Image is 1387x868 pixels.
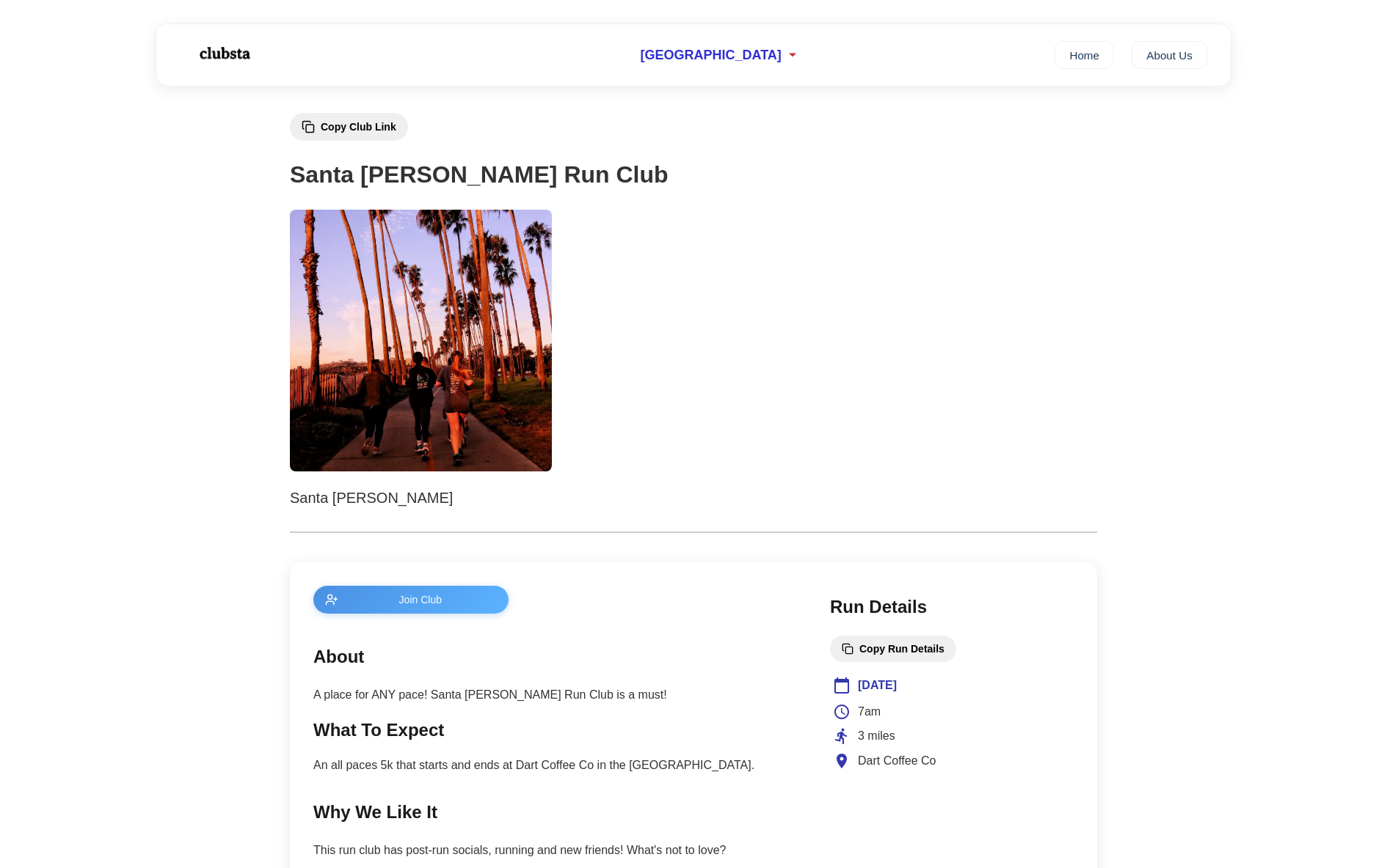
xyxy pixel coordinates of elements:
[313,716,801,744] h2: What To Expect
[290,210,552,471] img: Santa Barbara Run Club 1
[321,121,396,133] span: Copy Club Link
[858,751,936,770] span: Dart Coffee Co
[313,643,801,671] h2: About
[344,594,497,606] span: Join Club
[313,586,509,614] button: Join Club
[830,593,1074,621] h2: Run Details
[858,702,881,721] span: 7am
[313,756,801,775] p: An all paces 5k that starts and ends at Dart Coffee Co in the [GEOGRAPHIC_DATA].
[1055,41,1114,69] a: Home
[313,841,801,860] p: This run club has post-run socials, running and new friends! What's not to love?
[290,486,1097,510] p: Santa [PERSON_NAME]
[313,586,801,614] a: Join Club
[180,35,268,72] img: Logo
[858,676,897,695] span: [DATE]
[1132,41,1207,69] a: About Us
[830,636,956,662] button: Copy Run Details
[290,113,408,141] button: Copy Club Link
[858,727,895,746] span: 3 miles
[290,156,1097,194] h1: Santa [PERSON_NAME] Run Club
[313,798,801,826] h2: Why We Like It
[640,48,781,63] span: [GEOGRAPHIC_DATA]
[313,685,801,705] p: A place for ANY pace! Santa [PERSON_NAME] Run Club is a must!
